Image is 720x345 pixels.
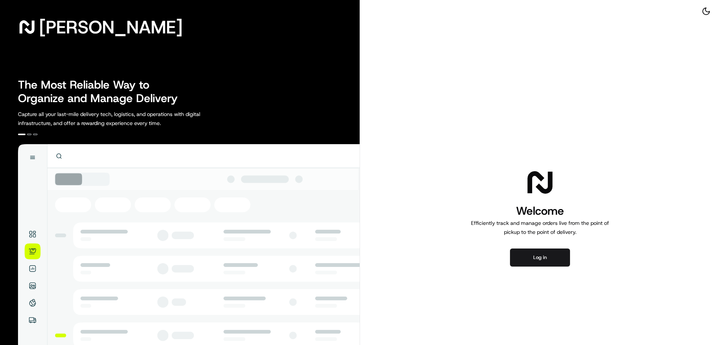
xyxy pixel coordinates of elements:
span: [PERSON_NAME] [39,20,183,35]
button: Log in [510,249,570,267]
h1: Welcome [468,203,612,218]
p: Efficiently track and manage orders live from the point of pickup to the point of delivery. [468,218,612,237]
p: Capture all your last-mile delivery tech, logistics, and operations with digital infrastructure, ... [18,110,234,128]
h2: The Most Reliable Way to Organize and Manage Delivery [18,78,186,105]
